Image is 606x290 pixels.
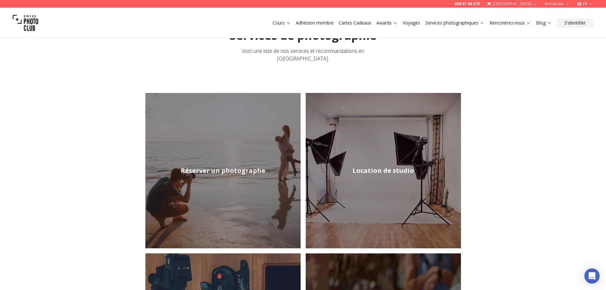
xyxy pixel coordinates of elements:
a: 058 51 00 270 [455,1,480,6]
button: Cours [270,18,293,27]
a: Adhésion membre [296,20,334,26]
button: Adhésion membre [293,18,336,27]
button: Voyages [400,18,423,27]
h2: Réserver un photographe [181,166,265,175]
h2: Location de studio [352,166,414,175]
a: Blog [536,20,552,26]
a: Cours [273,20,291,26]
button: S'identifier [557,18,593,27]
a: Services photographiques [425,20,484,26]
button: Services photographiques [423,18,487,27]
h1: Services de photographie [230,29,377,42]
a: Voyages [403,20,420,26]
button: Rencontrez-nous [487,18,533,27]
img: Location de studio [306,93,461,248]
button: Awards [374,18,400,27]
a: Cartes Cadeaux [339,20,371,26]
a: Awards [376,20,398,26]
div: Open Intercom Messenger [584,268,600,284]
button: Cartes Cadeaux [336,18,374,27]
img: Réserver un photographe [145,93,301,248]
button: Blog [533,18,554,27]
a: Rencontrez-nous [490,20,531,26]
img: Swiss photo club [13,10,38,36]
span: Voici une liste de nos services et recommandations en [GEOGRAPHIC_DATA]. [242,47,364,62]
